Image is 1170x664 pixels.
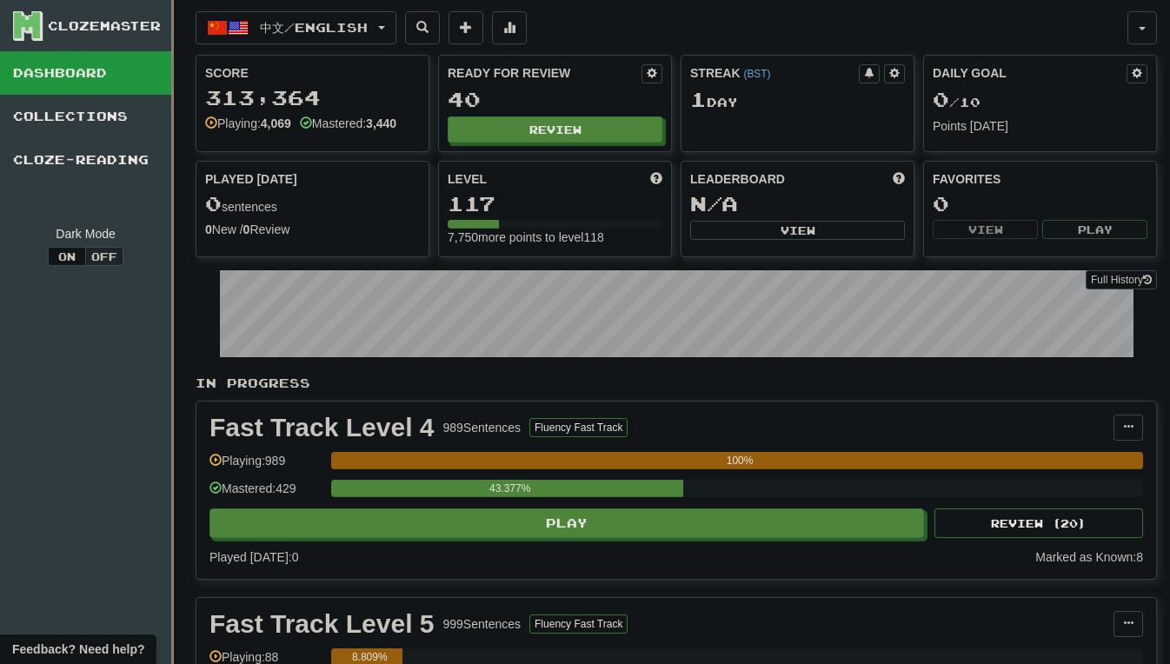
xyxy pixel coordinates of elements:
button: 中文/English [196,11,396,44]
div: 999 Sentences [443,615,522,633]
button: Fluency Fast Track [529,418,628,437]
div: Daily Goal [933,64,1127,83]
div: Playing: [205,115,291,132]
button: Play [209,508,924,538]
div: New / Review [205,221,420,238]
div: 100% [336,452,1143,469]
div: Playing: 989 [209,452,322,481]
div: 989 Sentences [443,419,522,436]
span: Score more points to level up [650,170,662,188]
button: Review [448,116,662,143]
div: Ready for Review [448,64,642,82]
div: Mastered: 429 [209,480,322,508]
button: Fluency Fast Track [529,614,628,634]
div: Points [DATE] [933,117,1147,135]
div: Fast Track Level 5 [209,611,435,637]
button: View [933,220,1038,239]
span: N/A [690,191,738,216]
strong: 3,440 [366,116,396,130]
div: Score [205,64,420,82]
span: 0 [205,191,222,216]
div: Favorites [933,170,1147,188]
button: On [48,247,86,266]
div: Clozemaster [48,17,161,35]
div: Day [690,89,905,111]
button: Review (20) [934,508,1143,538]
button: Search sentences [405,11,440,44]
button: View [690,221,905,240]
span: 1 [690,87,707,111]
div: Fast Track Level 4 [209,415,435,441]
button: Play [1042,220,1147,239]
span: This week in points, UTC [893,170,905,188]
span: Level [448,170,487,188]
strong: 4,069 [261,116,291,130]
span: Played [DATE]: 0 [209,550,298,564]
div: 40 [448,89,662,110]
div: Marked as Known: 8 [1035,548,1143,566]
div: sentences [205,193,420,216]
span: Leaderboard [690,170,785,188]
button: More stats [492,11,527,44]
button: Add sentence to collection [449,11,483,44]
div: 43.377% [336,480,683,497]
div: 7,750 more points to level 118 [448,229,662,246]
div: 0 [933,193,1147,215]
a: (BST) [743,68,770,80]
div: Mastered: [300,115,396,132]
span: 中文 / English [260,20,368,35]
strong: 0 [205,222,212,236]
a: Full History [1086,270,1157,289]
div: Dark Mode [13,225,158,242]
span: Played [DATE] [205,170,297,188]
button: Off [85,247,123,266]
p: In Progress [196,375,1157,392]
span: / 10 [933,95,981,110]
div: Streak [690,64,859,82]
strong: 0 [243,222,250,236]
span: Open feedback widget [12,641,144,658]
span: 0 [933,87,949,111]
div: 313,364 [205,87,420,109]
div: 117 [448,193,662,215]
